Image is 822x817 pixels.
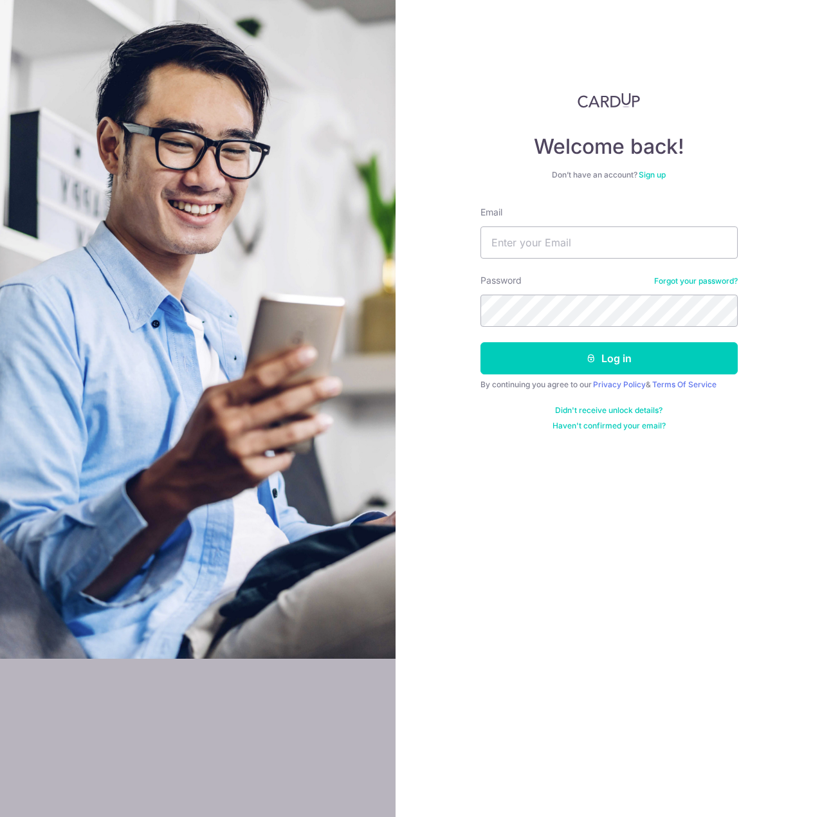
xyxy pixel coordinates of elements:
img: CardUp Logo [578,93,641,108]
a: Haven't confirmed your email? [553,421,666,431]
a: Privacy Policy [593,380,646,389]
a: Forgot your password? [654,276,738,286]
a: Didn't receive unlock details? [555,405,662,416]
label: Password [480,274,522,287]
a: Sign up [639,170,666,179]
h4: Welcome back! [480,134,738,160]
div: Don’t have an account? [480,170,738,180]
input: Enter your Email [480,226,738,259]
label: Email [480,206,502,219]
div: By continuing you agree to our & [480,380,738,390]
a: Terms Of Service [652,380,717,389]
button: Log in [480,342,738,374]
